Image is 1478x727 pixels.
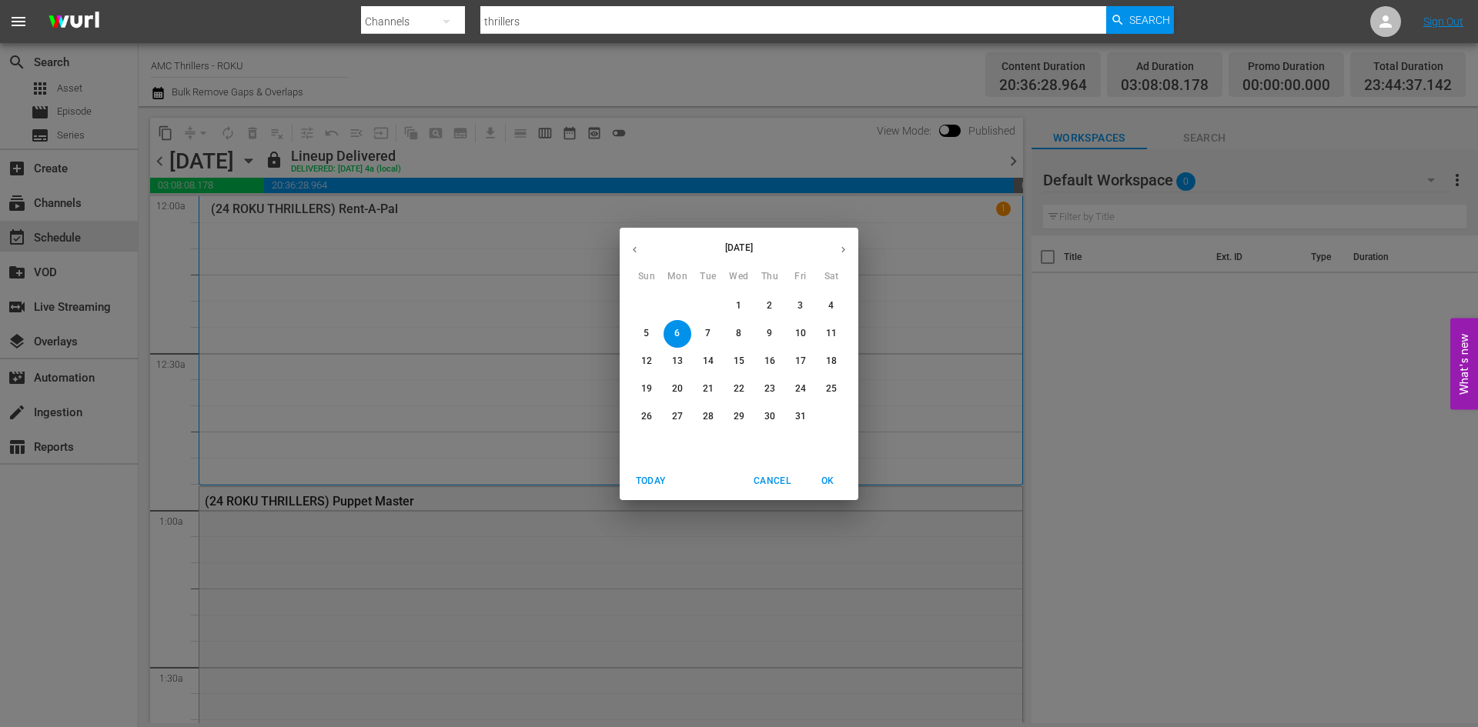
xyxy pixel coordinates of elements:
[703,410,714,423] p: 28
[725,269,753,285] span: Wed
[795,355,806,368] p: 17
[787,320,814,348] button: 10
[703,382,714,395] p: 21
[767,327,772,340] p: 9
[694,269,722,285] span: Tue
[787,292,814,320] button: 3
[633,320,660,348] button: 5
[632,473,669,489] span: Today
[734,355,744,368] p: 15
[633,269,660,285] span: Sun
[767,299,772,312] p: 2
[1129,6,1170,34] span: Search
[818,320,845,348] button: 11
[9,12,28,31] span: menu
[787,269,814,285] span: Fri
[672,382,683,395] p: 20
[672,355,683,368] p: 13
[725,403,753,431] button: 29
[803,469,852,494] button: OK
[694,403,722,431] button: 28
[826,382,837,395] p: 25
[798,299,803,312] p: 3
[664,403,691,431] button: 27
[1450,318,1478,409] button: Open Feedback Widget
[644,327,649,340] p: 5
[633,403,660,431] button: 26
[764,382,775,395] p: 23
[818,269,845,285] span: Sat
[747,469,797,494] button: Cancel
[736,327,741,340] p: 8
[818,292,845,320] button: 4
[764,410,775,423] p: 30
[787,375,814,403] button: 24
[703,355,714,368] p: 14
[672,410,683,423] p: 27
[826,355,837,368] p: 18
[756,403,784,431] button: 30
[626,469,675,494] button: Today
[764,355,775,368] p: 16
[756,292,784,320] button: 2
[734,410,744,423] p: 29
[664,320,691,348] button: 6
[633,375,660,403] button: 19
[664,348,691,375] button: 13
[795,327,806,340] p: 10
[826,327,837,340] p: 11
[650,241,828,255] p: [DATE]
[641,382,652,395] p: 19
[809,473,846,489] span: OK
[1423,15,1463,28] a: Sign Out
[725,348,753,375] button: 15
[736,299,741,312] p: 1
[641,355,652,368] p: 12
[664,269,691,285] span: Mon
[734,382,744,395] p: 22
[795,382,806,395] p: 24
[756,269,784,285] span: Thu
[828,299,834,312] p: 4
[725,375,753,403] button: 22
[633,348,660,375] button: 12
[756,348,784,375] button: 16
[694,320,722,348] button: 7
[694,348,722,375] button: 14
[694,375,722,403] button: 21
[705,327,711,340] p: 7
[818,375,845,403] button: 25
[818,348,845,375] button: 18
[725,292,753,320] button: 1
[725,320,753,348] button: 8
[641,410,652,423] p: 26
[664,375,691,403] button: 20
[787,403,814,431] button: 31
[37,4,111,40] img: ans4CAIJ8jUAAAAAAAAAAAAAAAAAAAAAAAAgQb4GAAAAAAAAAAAAAAAAAAAAAAAAJMjXAAAAAAAAAAAAAAAAAAAAAAAAgAT5G...
[756,375,784,403] button: 23
[756,320,784,348] button: 9
[787,348,814,375] button: 17
[674,327,680,340] p: 6
[795,410,806,423] p: 31
[754,473,791,489] span: Cancel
